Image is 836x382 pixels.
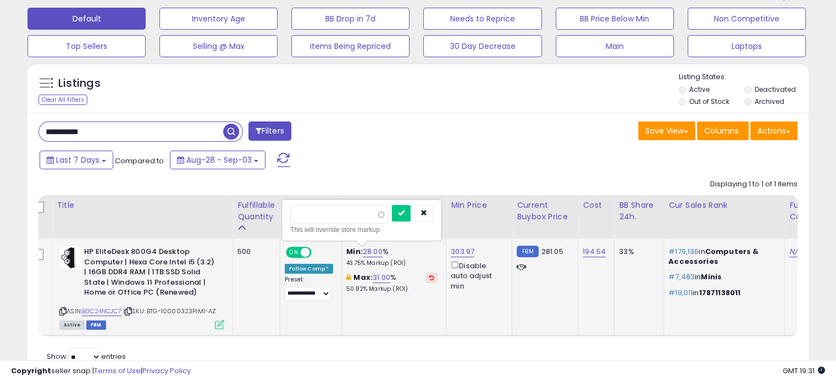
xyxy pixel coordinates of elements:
button: Columns [697,121,749,140]
a: B0C24NCJC7 [82,307,121,316]
div: Clear All Filters [38,95,87,105]
div: Disable auto adjust min [451,259,503,291]
strong: Copyright [11,366,51,376]
button: Selling @ Max [159,35,278,57]
p: 43.75% Markup (ROI) [346,259,438,267]
span: Compared to: [115,156,165,166]
button: Actions [750,121,798,140]
button: Inventory Age [159,8,278,30]
span: OFF [310,248,328,257]
p: 50.82% Markup (ROI) [346,285,438,293]
button: Filters [248,121,291,141]
label: Active [689,85,710,94]
a: 303.97 [451,246,474,257]
a: N/A [789,246,802,257]
div: Current Buybox Price [517,200,573,223]
button: Main [556,35,674,57]
span: Show: entries [47,351,126,362]
div: 500 [237,247,272,257]
div: Min Price [451,200,507,211]
div: Fulfillable Quantity [237,200,275,223]
div: This will override store markup [290,224,433,235]
small: FBM [517,246,538,257]
div: Displaying 1 to 1 of 1 items [710,179,798,190]
button: Items Being Repriced [291,35,409,57]
button: 30 Day Decrease [423,35,541,57]
span: Computers & Accessories [668,246,759,267]
div: % [346,273,438,293]
button: Needs to Reprice [423,8,541,30]
div: Profit [PERSON_NAME] on Min/Max [346,200,441,223]
button: BB Price Below Min [556,8,674,30]
span: Last 7 Days [56,154,99,165]
i: This overrides the store level max markup for this listing [346,274,351,281]
h5: Listings [58,76,101,91]
span: 17871138011 [699,287,740,298]
p: Listing States: [679,72,809,82]
div: 33% [619,247,655,257]
p: in [668,288,776,298]
button: Aug-28 - Sep-03 [170,151,265,169]
span: Minis [701,272,722,282]
div: Preset: [285,276,333,301]
div: ASIN: [59,247,224,328]
div: Follow Comp * [285,264,333,274]
p: in [668,247,776,267]
div: Cost [583,200,610,211]
div: Cur Sales Rank [668,200,780,211]
span: 2025-09-11 19:31 GMT [783,366,825,376]
div: BB Share 24h. [619,200,659,223]
div: % [346,247,438,267]
span: Columns [704,125,739,136]
label: Archived [754,97,784,106]
span: ON [287,248,301,257]
button: Save View [638,121,695,140]
span: | SKU: BTG-10000323PIM1-AZ [123,307,216,315]
a: 31.00 [373,272,390,283]
a: 28.00 [363,246,383,257]
label: Out of Stock [689,97,729,106]
i: Revert to store-level Max Markup [429,275,434,280]
button: Default [27,8,146,30]
p: in [668,272,776,282]
span: 281.05 [541,246,563,257]
span: #7,483 [668,272,695,282]
a: Privacy Policy [142,366,191,376]
span: #179,136 [668,246,699,257]
button: Top Sellers [27,35,146,57]
th: The percentage added to the cost of goods (COGS) that forms the calculator for Min & Max prices. [342,195,446,239]
button: Last 7 Days [40,151,113,169]
div: Title [57,200,228,211]
span: FBM [86,320,106,330]
button: Laptops [688,35,806,57]
div: Fulfillment Cost [789,200,832,223]
div: seller snap | | [11,366,191,377]
span: Aug-28 - Sep-03 [186,154,252,165]
button: BB Drop in 7d [291,8,409,30]
b: Max: [353,272,373,283]
a: 194.54 [583,246,606,257]
a: Terms of Use [94,366,141,376]
span: All listings currently available for purchase on Amazon [59,320,85,330]
label: Deactivated [754,85,795,94]
button: Non Competitive [688,8,806,30]
span: #19,011 [668,287,693,298]
b: HP EliteDesk 800G4 Desktop Computer | Hexa Core Intel i5 (3.2) | 16GB DDR4 RAM | 1TB SSD Solid St... [84,247,218,301]
b: Min: [346,246,363,257]
img: 41ZdIX3UCSL._SL40_.jpg [59,247,81,269]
